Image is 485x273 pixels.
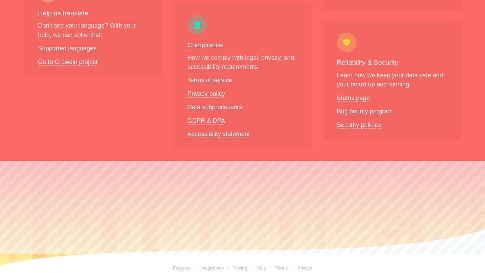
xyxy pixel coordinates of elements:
a: Supported languages [38,45,97,52]
a: Data subprocessors [187,104,242,111]
a: Status page [337,94,370,102]
a: Help [257,265,266,271]
a: GDPR & DPA [187,117,225,125]
a: Features [173,265,191,271]
a: Go to Crowdin project [38,58,98,66]
h3: Compliance [187,40,298,50]
p: How we comply with legal, privacy, and accessibility requirements. [187,53,298,72]
a: Accessibility statement [187,131,250,138]
p: Don't see your language? With your help, we can solve that. [38,21,148,40]
a: Security policies [337,121,381,129]
h3: Reliability & Security [337,58,447,68]
a: Privacy policy [187,90,225,98]
a: Pricing [224,265,247,271]
a: Integrations [190,265,223,271]
a: Terms [266,265,287,271]
h3: Help us translate [38,8,148,19]
a: Bug bounty program [337,108,393,115]
p: Learn how we keep your data safe and your board up and running. [337,71,447,89]
a: Privacy [288,265,312,271]
a: Terms of service [187,77,232,84]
